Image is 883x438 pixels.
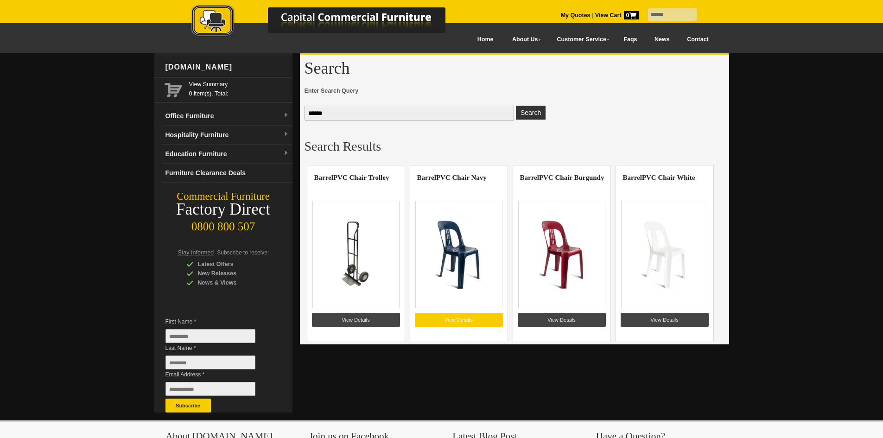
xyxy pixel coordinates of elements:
a: View Summary [189,80,289,89]
highlight: Barrel [623,174,642,181]
span: First Name * [165,317,269,326]
a: News [646,29,678,50]
div: [DOMAIN_NAME] [162,53,292,81]
input: Email Address * [165,382,255,396]
h2: Search Results [305,140,724,153]
img: dropdown [283,132,289,137]
a: About Us [502,29,546,50]
span: 0 item(s), Total: [189,80,289,97]
h1: Search [305,59,724,77]
highlight: Barrel [417,174,436,181]
a: BarrelPVC Chair Trolley [314,174,389,181]
div: 0800 800 507 [154,216,292,233]
span: 0 [624,11,639,19]
img: Capital Commercial Furniture Logo [166,5,490,38]
img: dropdown [283,113,289,118]
div: Factory Direct [154,203,292,216]
img: dropdown [283,151,289,156]
a: Faqs [615,29,646,50]
a: Education Furnituredropdown [162,145,292,164]
a: Capital Commercial Furniture Logo [166,5,490,41]
a: My Quotes [561,12,591,19]
a: Contact [678,29,717,50]
div: Commercial Furniture [154,190,292,203]
a: Hospitality Furnituredropdown [162,126,292,145]
a: BarrelPVC Chair Navy [417,174,487,181]
a: Furniture Clearance Deals [162,164,292,183]
span: Email Address * [165,370,269,379]
a: View Details [518,313,606,327]
strong: View Cart [595,12,639,19]
input: Enter Search Query [305,106,515,121]
a: BarrelPVC Chair Burgundy [520,174,604,181]
button: Subscribe [165,399,211,413]
a: Office Furnituredropdown [162,107,292,126]
input: First Name * [165,329,255,343]
a: View Details [415,313,503,327]
highlight: Barrel [314,174,333,181]
span: Stay Informed [178,249,214,256]
a: View Details [621,313,709,327]
div: News & Views [186,278,274,287]
span: Last Name * [165,343,269,353]
highlight: Barrel [520,174,539,181]
a: Customer Service [546,29,615,50]
button: Enter Search Query [516,106,546,120]
a: BarrelPVC Chair White [623,174,695,181]
a: View Details [312,313,400,327]
span: Subscribe to receive: [217,249,269,256]
input: Last Name * [165,355,255,369]
span: Enter Search Query [305,86,724,95]
a: View Cart0 [593,12,638,19]
div: Latest Offers [186,260,274,269]
div: New Releases [186,269,274,278]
